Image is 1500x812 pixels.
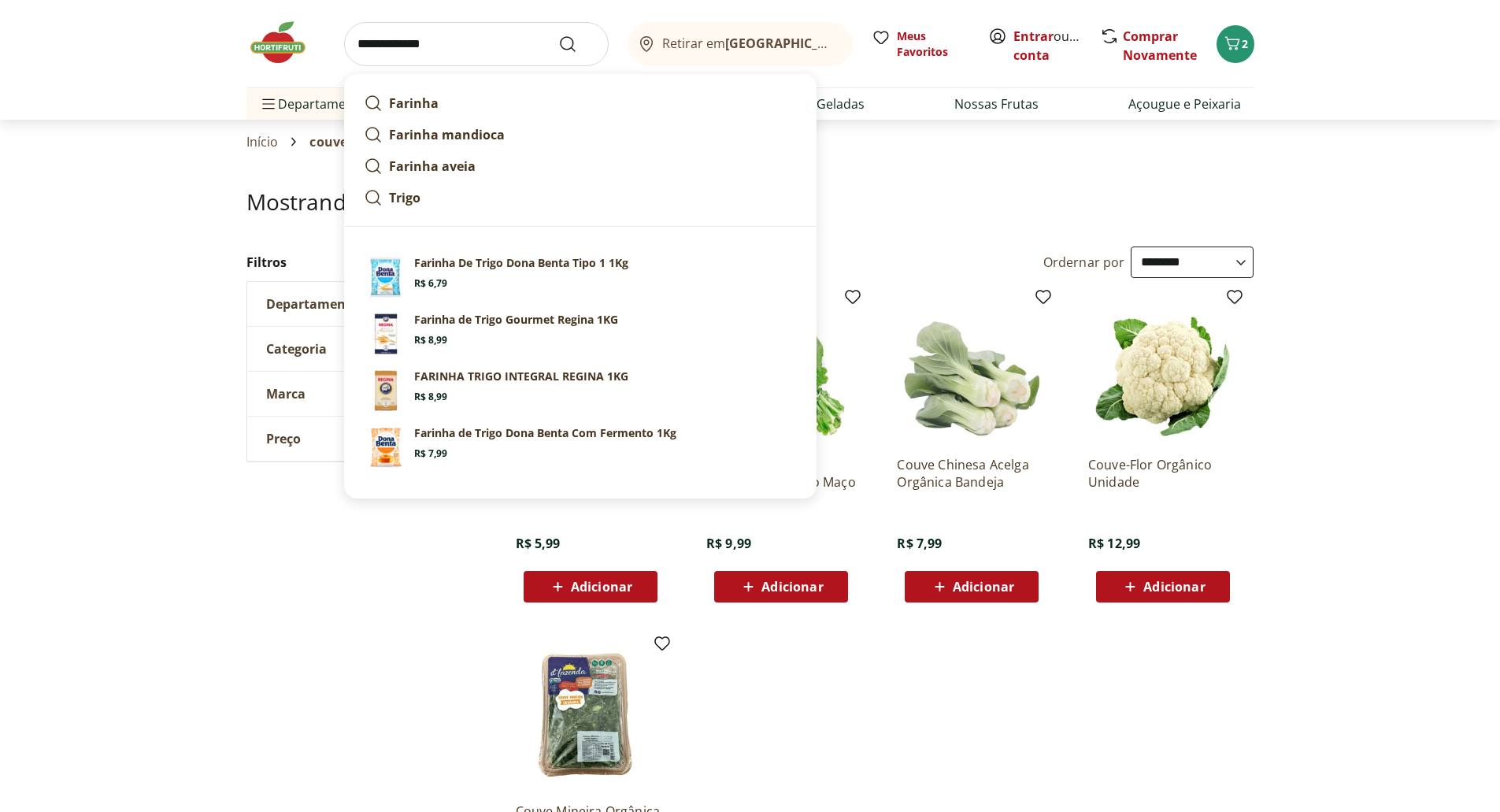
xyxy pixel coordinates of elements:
a: Trigo [357,182,803,213]
span: Departamentos [259,85,372,123]
p: Farinha de Trigo Gourmet Regina 1KG [414,312,618,328]
img: Principal [364,369,408,413]
a: Açougue e Peixaria [1128,95,1241,113]
img: Principal [364,255,408,299]
img: Hortifruti [246,19,325,66]
button: Adicionar [1096,571,1230,603]
b: [GEOGRAPHIC_DATA]/[GEOGRAPHIC_DATA] [725,35,991,52]
span: Adicionar [953,580,1014,593]
img: Principal [364,425,408,469]
button: Adicionar [905,571,1039,603]
span: 2 [1242,36,1248,51]
img: Couve Chinesa Acelga Orgânica Bandeja [897,294,1046,443]
span: ou [1013,27,1083,65]
button: Carrinho [1217,25,1254,63]
a: PrincipalFarinha de Trigo Dona Benta Com Fermento 1KgR$ 7,99 [357,419,803,476]
span: Adicionar [571,580,632,593]
button: Categoria [247,327,483,371]
h1: Mostrando resultados para: [246,189,1254,214]
img: Couve-Flor Orgânico Unidade [1088,294,1238,443]
p: Farinha de Trigo Dona Benta Com Fermento 1Kg [414,425,676,441]
a: PrincipalFARINHA TRIGO INTEGRAL REGINA 1KGR$ 8,99 [357,362,803,419]
span: R$ 6,79 [414,277,447,290]
button: Adicionar [714,571,848,603]
button: Preço [247,417,483,461]
a: Criar conta [1013,28,1100,64]
strong: Farinha aveia [389,158,476,175]
button: Menu [259,85,278,123]
span: Marca [266,386,306,402]
p: Farinha De Trigo Dona Benta Tipo 1 1Kg [414,255,628,271]
span: R$ 7,99 [414,447,447,460]
span: couve oragnico [309,135,406,149]
span: Departamento [266,296,359,312]
a: Entrar [1013,28,1054,45]
span: Adicionar [1143,580,1205,593]
span: R$ 9,99 [706,535,751,552]
strong: Farinha [389,95,439,112]
span: Adicionar [761,580,823,593]
button: Adicionar [524,571,657,603]
a: Comprar Novamente [1123,28,1197,64]
span: R$ 7,99 [897,535,942,552]
span: R$ 12,99 [1088,535,1140,552]
span: Meus Favoritos [897,28,969,60]
a: Início [246,135,279,149]
a: Couve-Flor Orgânico Unidade [1088,456,1238,491]
a: Nossas Frutas [954,95,1039,113]
a: Farinha mandioca [357,119,803,150]
button: Retirar em[GEOGRAPHIC_DATA]/[GEOGRAPHIC_DATA] [628,22,853,66]
a: PrincipalFarinha de Trigo Gourmet Regina 1KGR$ 8,99 [357,306,803,362]
button: Departamento [247,282,483,326]
strong: Farinha mandioca [389,126,505,143]
img: Couve Mineira Orgânica Fatiada Bandeja [516,640,665,790]
span: Retirar em [662,36,836,50]
span: Categoria [266,341,327,357]
span: Preço [266,431,301,447]
a: Farinha aveia [357,150,803,182]
button: Marca [247,372,483,416]
a: Couve Chinesa Acelga Orgânica Bandeja [897,456,1046,491]
label: Ordernar por [1043,254,1125,271]
span: R$ 8,99 [414,391,447,403]
a: Meus Favoritos [872,28,969,60]
a: Farinha [357,87,803,119]
button: Submit Search [558,35,596,54]
span: R$ 8,99 [414,334,447,347]
input: search [344,22,609,66]
img: Principal [364,312,408,356]
strong: Trigo [389,189,420,206]
span: R$ 5,99 [516,535,561,552]
p: FARINHA TRIGO INTEGRAL REGINA 1KG [414,369,628,384]
h2: Filtros [246,247,484,278]
a: PrincipalFarinha De Trigo Dona Benta Tipo 1 1KgR$ 6,79 [357,249,803,306]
